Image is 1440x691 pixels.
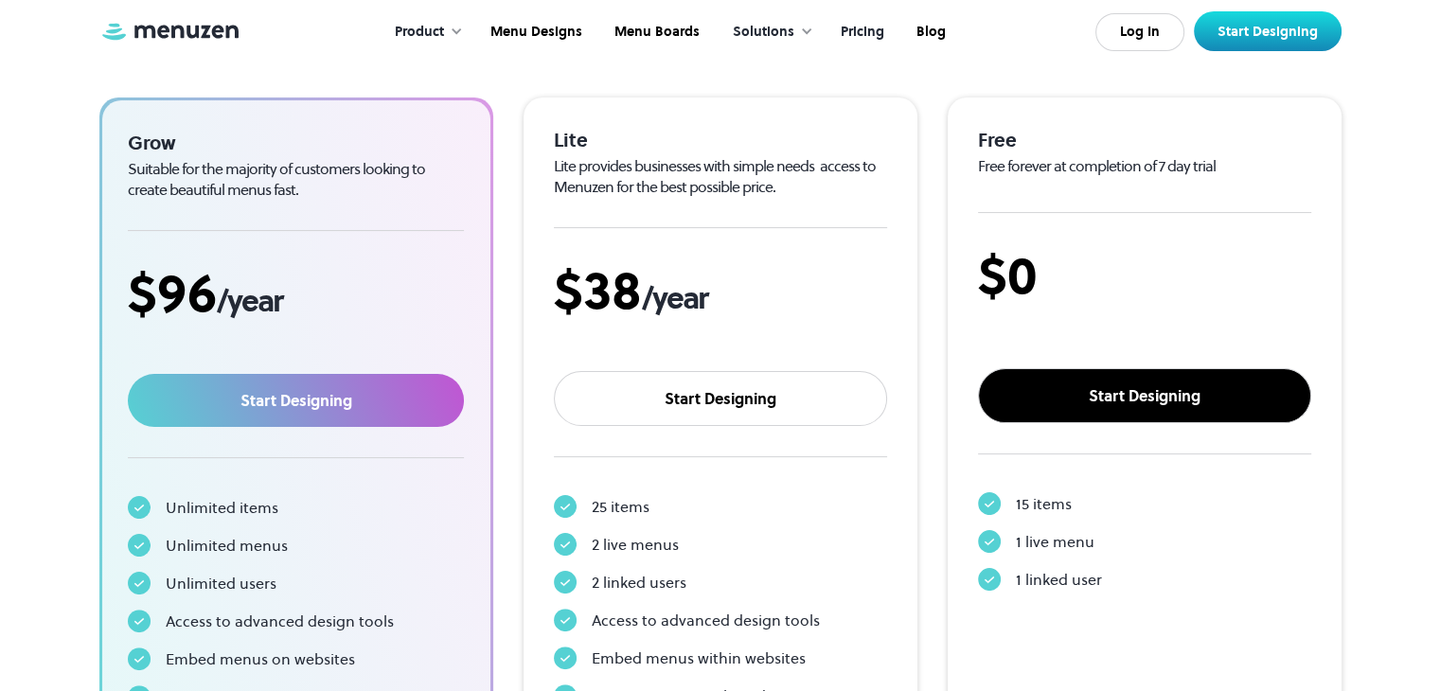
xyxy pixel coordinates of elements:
[376,3,472,62] div: Product
[128,261,465,325] div: $
[592,571,686,594] div: 2 linked users
[128,374,465,427] a: Start Designing
[166,534,288,557] div: Unlimited menus
[898,3,960,62] a: Blog
[166,572,276,594] div: Unlimited users
[1016,568,1102,591] div: 1 linked user
[596,3,714,62] a: Menu Boards
[128,159,465,200] div: Suitable for the majority of customers looking to create beautiful menus fast.
[1095,13,1184,51] a: Log In
[472,3,596,62] a: Menu Designs
[733,22,794,43] div: Solutions
[554,128,887,152] div: Lite
[592,533,679,556] div: 2 live menus
[166,647,355,670] div: Embed menus on websites
[583,254,642,327] span: 38
[395,22,444,43] div: Product
[1016,492,1072,515] div: 15 items
[554,156,887,197] div: Lite provides businesses with simple needs access to Menuzen for the best possible price.
[823,3,898,62] a: Pricing
[166,496,278,519] div: Unlimited items
[978,156,1311,177] div: Free forever at completion of 7 day trial
[978,368,1311,423] a: Start Designing
[157,257,217,329] span: 96
[592,647,806,669] div: Embed menus within websites
[978,128,1311,152] div: Free
[217,280,282,322] span: /year
[1016,530,1094,553] div: 1 live menu
[554,258,887,322] div: $
[714,3,823,62] div: Solutions
[1194,11,1342,51] a: Start Designing
[592,609,820,631] div: Access to advanced design tools
[978,243,1311,307] div: $0
[642,277,707,319] span: /year
[554,371,887,426] a: Start Designing
[592,495,649,518] div: 25 items
[166,610,394,632] div: Access to advanced design tools
[128,131,465,155] div: Grow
